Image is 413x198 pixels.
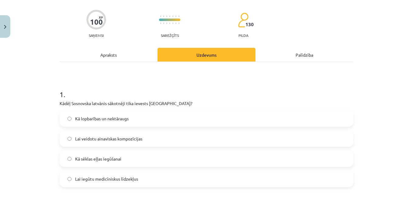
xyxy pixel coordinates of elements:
[238,33,248,37] p: pilda
[75,136,142,142] span: Lai veidotu ainaviskas kompozīcijas
[163,16,164,17] img: icon-short-line-57e1e144782c952c97e751825c79c345078a6d821885a25fce030b3d8c18986b.svg
[60,100,353,107] p: Kādēļ Sosnovska latvānis sākotnēji tika ievests [GEOGRAPHIC_DATA]?
[68,137,71,141] input: Lai veidotu ainaviskas kompozīcijas
[86,33,106,37] p: Saņemsi
[68,117,71,121] input: Kā lopbarības un nektāraugs
[75,115,129,122] span: Kā lopbarības un nektāraugs
[245,22,254,27] span: 130
[163,23,164,24] img: icon-short-line-57e1e144782c952c97e751825c79c345078a6d821885a25fce030b3d8c18986b.svg
[75,176,138,182] span: Lai iegūtu medicīniskus līdzekļus
[4,25,6,29] img: icon-close-lesson-0947bae3869378f0d4975bcd49f059093ad1ed9edebbc8119c70593378902aed.svg
[161,33,179,37] p: Sarežģīts
[99,16,103,19] span: XP
[60,48,158,62] div: Apraksts
[158,48,255,62] div: Uzdevums
[60,80,353,98] h1: 1 .
[160,23,161,24] img: icon-short-line-57e1e144782c952c97e751825c79c345078a6d821885a25fce030b3d8c18986b.svg
[90,18,103,26] div: 100
[68,157,71,161] input: Kā sēklas eļļas iegūšanai
[68,177,71,181] input: Lai iegūtu medicīniskus līdzekļus
[238,12,248,28] img: students-c634bb4e5e11cddfef0936a35e636f08e4e9abd3cc4e673bd6f9a4125e45ecb1.svg
[160,16,161,17] img: icon-short-line-57e1e144782c952c97e751825c79c345078a6d821885a25fce030b3d8c18986b.svg
[75,156,121,162] span: Kā sēklas eļļas iegūšanai
[255,48,353,62] div: Palīdzība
